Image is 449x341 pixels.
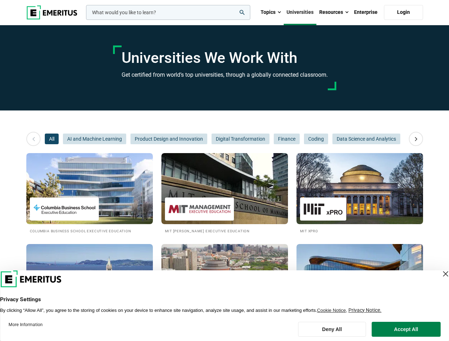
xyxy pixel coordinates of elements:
h3: Get certified from world’s top universities, through a globally connected classroom. [122,70,328,80]
a: Universities We Work With MIT Sloan Executive Education MIT [PERSON_NAME] Executive Education [161,153,288,234]
button: Product Design and Innovation [130,134,207,144]
button: Finance [274,134,300,144]
img: Universities We Work With [161,153,288,224]
button: Digital Transformation [212,134,269,144]
h2: MIT [PERSON_NAME] Executive Education [165,228,284,234]
a: Universities We Work With Berkeley Executive Education Berkeley Executive Education [26,244,153,325]
a: Universities We Work With Columbia Business School Executive Education Columbia Business School E... [26,153,153,234]
button: Data Science and Analytics [332,134,400,144]
img: Universities We Work With [26,153,153,224]
img: Universities We Work With [296,153,423,224]
a: Universities We Work With Kellogg Executive Education [PERSON_NAME] Executive Education [296,244,423,325]
a: Universities We Work With Wharton Executive Education [PERSON_NAME] Executive Education [161,244,288,325]
img: MIT Sloan Executive Education [169,201,230,217]
img: Columbia Business School Executive Education [33,201,95,217]
img: MIT xPRO [304,201,343,217]
a: Universities We Work With MIT xPRO MIT xPRO [296,153,423,234]
button: All [45,134,59,144]
img: Universities We Work With [26,244,153,315]
button: AI and Machine Learning [63,134,126,144]
img: Universities We Work With [161,244,288,315]
a: Login [384,5,423,20]
button: Coding [304,134,328,144]
input: woocommerce-product-search-field-0 [86,5,250,20]
h1: Universities We Work With [122,49,328,67]
h2: MIT xPRO [300,228,419,234]
h2: Columbia Business School Executive Education [30,228,149,234]
img: Universities We Work With [296,244,423,315]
